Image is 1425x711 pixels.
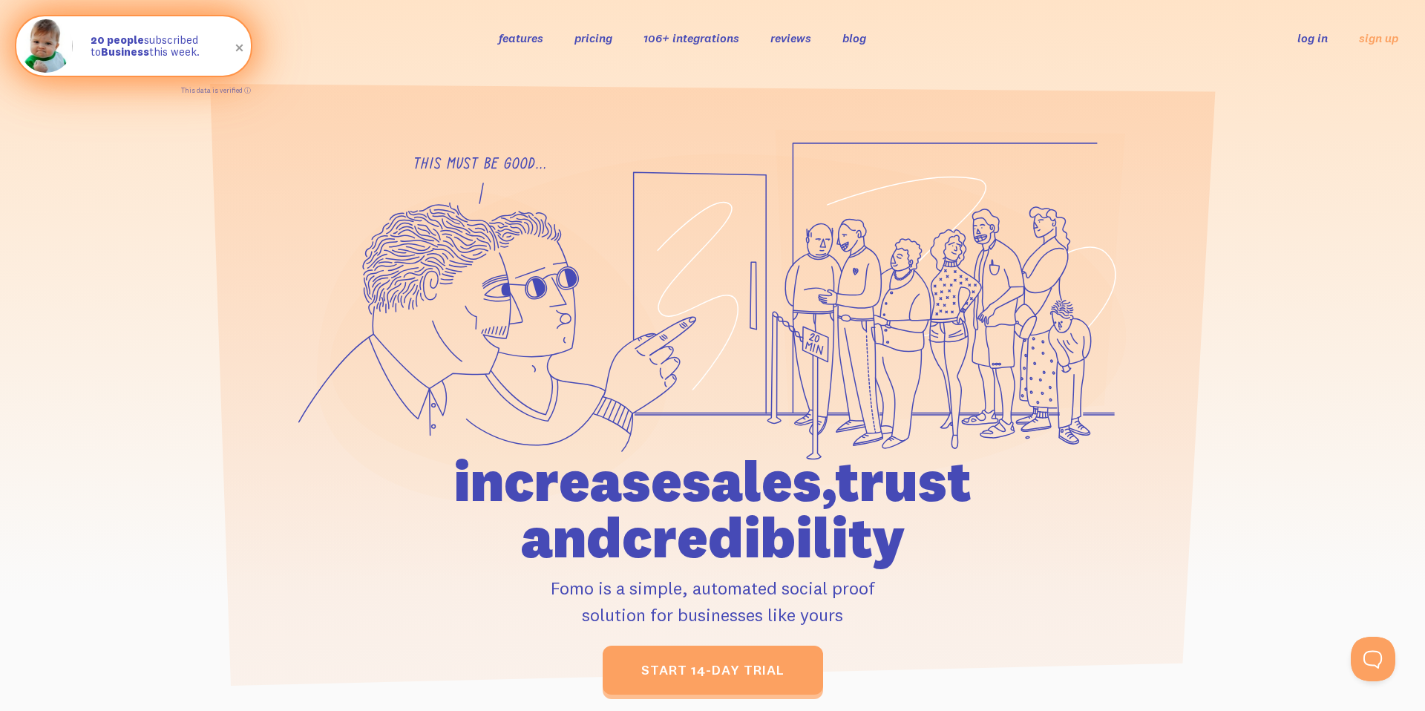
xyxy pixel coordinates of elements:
[101,45,149,59] strong: Business
[369,574,1056,628] p: Fomo is a simple, automated social proof solution for businesses like yours
[91,34,236,59] p: subscribed to this week.
[574,30,612,45] a: pricing
[19,19,73,73] img: Fomo
[369,453,1056,566] h1: increase sales, trust and credibility
[603,646,823,695] a: start 14-day trial
[181,86,251,94] a: This data is verified ⓘ
[499,30,543,45] a: features
[1297,30,1328,45] a: log in
[770,30,811,45] a: reviews
[1359,30,1398,46] a: sign up
[91,33,144,47] strong: 20 people
[643,30,739,45] a: 106+ integrations
[1351,637,1395,681] iframe: Help Scout Beacon - Open
[842,30,866,45] a: blog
